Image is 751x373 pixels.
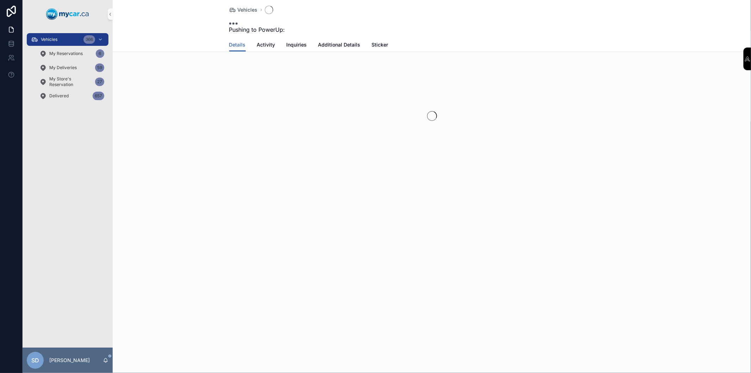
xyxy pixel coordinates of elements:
[229,38,246,52] a: Details
[95,63,104,72] div: 59
[49,65,77,71] span: My Deliveries
[95,78,104,86] div: 27
[23,28,113,111] div: scrollable content
[229,25,285,34] span: Pushing to PowerUp:
[35,47,108,60] a: My Reservations6
[83,35,95,44] div: 366
[49,357,90,364] p: [PERSON_NAME]
[287,38,307,53] a: Inquiries
[35,90,108,102] a: Delivered657
[372,38,388,53] a: Sticker
[229,41,246,48] span: Details
[31,356,39,365] span: SD
[318,38,361,53] a: Additional Details
[257,38,275,53] a: Activity
[318,41,361,48] span: Additional Details
[41,37,57,42] span: Vehicles
[238,6,258,13] span: Vehicles
[27,33,108,46] a: Vehicles366
[96,49,104,58] div: 6
[372,41,388,48] span: Sticker
[93,92,104,100] div: 657
[257,41,275,48] span: Activity
[49,93,69,99] span: Delivered
[287,41,307,48] span: Inquiries
[35,75,108,88] a: My Store's Reservation27
[35,61,108,74] a: My Deliveries59
[46,8,89,20] img: App logo
[49,51,83,56] span: My Reservations
[229,6,258,13] a: Vehicles
[49,76,92,87] span: My Store's Reservation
